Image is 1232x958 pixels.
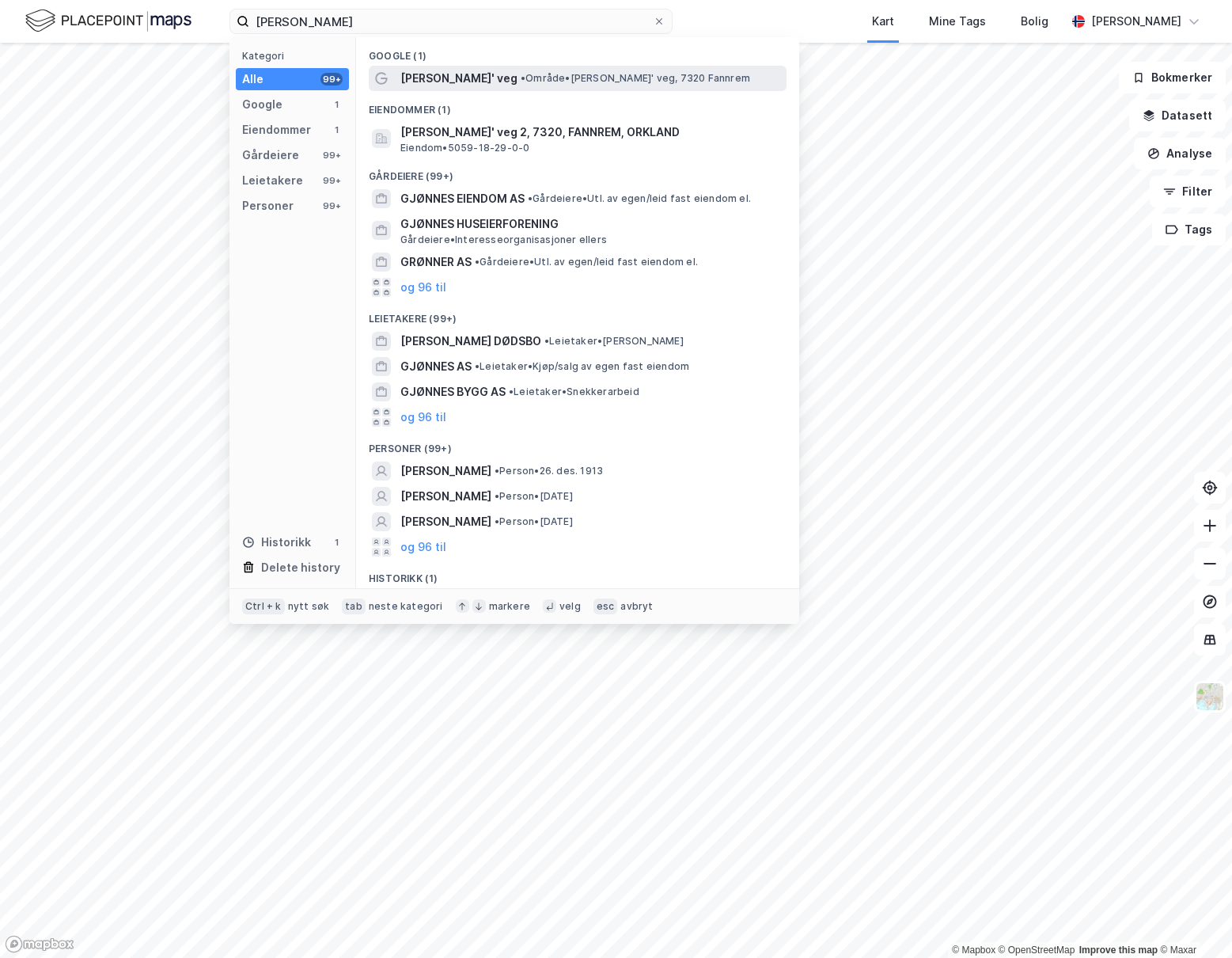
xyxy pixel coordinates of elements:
div: Personer (99+) [356,430,799,458]
span: Leietaker • Snekkerarbeid [509,386,639,398]
button: Filter [1150,176,1226,207]
span: GJØNNES BYGG AS [400,382,506,401]
a: Mapbox [952,945,995,956]
div: Bolig [1021,12,1048,31]
span: GJØNNES AS [400,357,472,376]
span: • [509,386,514,397]
div: neste kategori [369,600,443,613]
span: • [495,490,499,502]
div: tab [342,599,366,614]
span: Eiendom • 5059-18-29-0-0 [400,142,529,154]
div: Leietakere (99+) [356,300,799,329]
span: Gårdeiere • Utl. av egen/leid fast eiendom el. [528,192,751,205]
span: [PERSON_NAME]' veg 2, 7320, FANNREM, ORKLAND [400,123,780,142]
button: og 96 til [400,538,446,557]
div: Kart [872,12,894,31]
div: velg [559,600,581,613]
div: markere [489,600,530,613]
span: Gårdeiere • Interesseorganisasjoner ellers [400,234,607,246]
span: Person • [DATE] [495,490,573,503]
span: Område • [PERSON_NAME]' veg, 7320 Fannrem [521,72,750,85]
div: 1 [330,124,343,136]
div: Google (1) [356,37,799,66]
span: Person • [DATE] [495,515,573,528]
button: og 96 til [400,408,446,427]
span: [PERSON_NAME]' veg [400,69,517,88]
div: Mine Tags [929,12,986,31]
div: 99+ [320,149,343,162]
span: GJØNNES EIENDOM AS [400,189,525,208]
div: nytt søk [288,600,330,613]
span: [PERSON_NAME] DØDSBO [400,332,541,351]
img: Z [1195,682,1225,712]
button: Analyse [1134,138,1226,169]
button: Datasett [1129,100,1226,131]
div: Historikk [242,533,311,552]
div: Historikk (1) [356,560,799,588]
div: Ctrl + k [242,599,285,614]
span: Leietaker • [PERSON_NAME] [544,335,684,348]
div: 1 [330,98,343,111]
div: Kontrollprogram for chat [1153,882,1232,958]
a: Improve this map [1079,945,1158,956]
span: • [475,360,480,372]
div: [PERSON_NAME] [1091,12,1181,31]
iframe: Chat Widget [1153,882,1232,958]
div: Eiendommer [242,120,311,139]
div: Gårdeiere (99+) [356,158,799,186]
button: Bokmerker [1119,62,1226,93]
span: GJØNNES HUSEIERFORENING [400,215,780,234]
span: • [475,256,480,268]
div: 99+ [320,200,343,212]
span: • [495,515,499,527]
div: Delete history [261,558,340,577]
span: • [528,192,533,204]
div: Google [242,95,282,114]
div: Gårdeiere [242,146,299,165]
div: 1 [330,536,343,549]
span: [PERSON_NAME] [400,512,491,531]
span: Person • 26. des. 1913 [495,465,603,477]
a: OpenStreetMap [999,945,1075,956]
span: • [544,335,549,347]
div: Leietakere [242,171,303,190]
div: Eiendommer (1) [356,91,799,120]
img: logo.f888ab2527a4732fd821a326f86c7f29.svg [25,7,191,35]
span: [PERSON_NAME] [400,462,491,481]
span: • [495,465,499,477]
a: Mapbox homepage [5,935,74,953]
div: 99+ [320,73,343,86]
div: Alle [242,70,263,89]
span: GRØNNER AS [400,253,472,272]
span: Leietaker • Kjøp/salg av egen fast eiendom [475,360,689,373]
span: • [521,72,525,84]
div: 99+ [320,174,343,187]
input: Søk på adresse, matrikkel, gårdeiere, leietakere eller personer [249,10,653,33]
span: [PERSON_NAME] [400,487,491,506]
div: esc [593,599,618,614]
button: og 96 til [400,278,446,297]
button: Tags [1152,214,1226,245]
div: Kategori [242,50,349,62]
div: avbryt [620,600,653,613]
div: Personer [242,196,294,215]
span: Gårdeiere • Utl. av egen/leid fast eiendom el. [475,256,698,268]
